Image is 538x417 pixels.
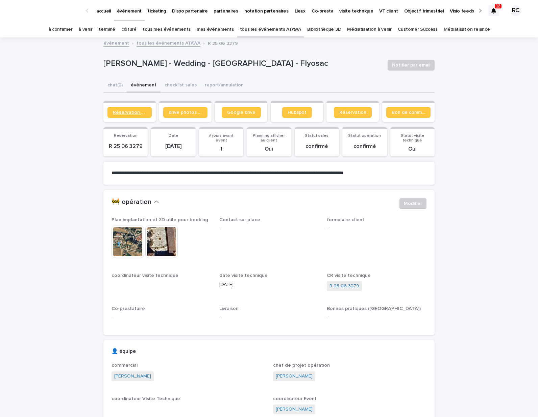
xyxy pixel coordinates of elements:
[394,146,431,152] p: Oui
[404,200,422,207] span: Modifier
[329,283,359,290] a: R 25 06 3279
[169,110,202,115] span: drive photos coordinateur
[305,134,328,138] span: Statut sales
[219,306,239,311] span: Livraison
[510,5,521,16] div: RC
[103,39,129,47] a: événement
[112,396,180,401] span: coordinateur Visite Technique
[282,107,312,118] a: Hubspot
[251,146,287,152] p: Oui
[161,79,201,93] button: checklist sales
[112,198,159,206] button: 🚧 opération
[496,4,500,8] p: 12
[201,79,248,93] button: report/annulation
[327,314,426,321] p: -
[127,79,161,93] button: événement
[169,134,178,138] span: Date
[155,143,191,150] p: [DATE]
[219,281,319,288] p: [DATE]
[240,22,301,37] a: tous les événements ATAWA
[339,110,366,115] span: Réservation
[327,273,371,278] span: CR visite technique
[388,60,435,71] button: Notifier par email
[392,110,425,115] span: Bon de commande
[386,107,431,118] a: Bon de commande
[253,134,285,142] span: Planning afficher au client
[112,348,136,355] h2: 👤 équipe
[121,22,137,37] a: clôturé
[276,406,313,413] a: [PERSON_NAME]
[334,107,372,118] a: Réservation
[48,22,73,37] a: à confirmer
[113,110,146,115] span: Réservation client
[78,22,93,37] a: à venir
[197,22,234,37] a: mes événements
[219,314,319,321] p: -
[307,22,341,37] a: Bibliothèque 3D
[327,217,364,222] span: formulaire client
[219,226,319,233] p: -
[107,143,144,150] p: R 25 06 3279
[114,373,151,380] a: [PERSON_NAME]
[107,107,152,118] a: Réservation client
[14,4,79,18] img: Ls34BcGeRexTGTNfXpUC
[112,198,151,206] h2: 🚧 opération
[112,273,178,278] span: coordinateur visite technique
[327,306,421,311] span: Bonnes pratiques ([GEOGRAPHIC_DATA])
[112,306,145,311] span: Co-prestataire
[288,110,307,115] span: Hubspot
[137,39,200,47] a: tous les événements ATAWA
[488,5,499,16] div: 12
[143,22,191,37] a: tous mes événements
[227,110,255,115] span: Google drive
[209,134,234,142] span: # jours avant event
[203,146,239,152] p: 1
[219,217,260,222] span: Contact sur place
[163,107,207,118] a: drive photos coordinateur
[348,134,381,138] span: Statut opération
[112,314,211,321] p: -
[327,226,426,233] p: -
[208,39,238,47] p: R 25 06 3279
[444,22,490,37] a: Médiatisation relance
[273,396,317,401] span: coordinateur Event
[398,22,438,37] a: Customer Success
[112,363,138,368] span: commercial
[392,62,430,69] span: Notifier par email
[273,363,330,368] span: chef de projet opération
[219,273,268,278] span: date visite technique
[399,198,426,209] button: Modifier
[347,22,392,37] a: Médiatisation à venir
[103,59,382,69] p: [PERSON_NAME] - Wedding - [GEOGRAPHIC_DATA] - Flyosac
[222,107,261,118] a: Google drive
[346,143,383,150] p: confirmé
[99,22,115,37] a: terminé
[400,134,424,142] span: Statut visite technique
[114,134,138,138] span: Reservation
[112,217,208,222] span: Plan implantation et 3D utile pour booking
[103,79,127,93] button: chat (2)
[299,143,335,150] p: confirmé
[276,373,313,380] a: [PERSON_NAME]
